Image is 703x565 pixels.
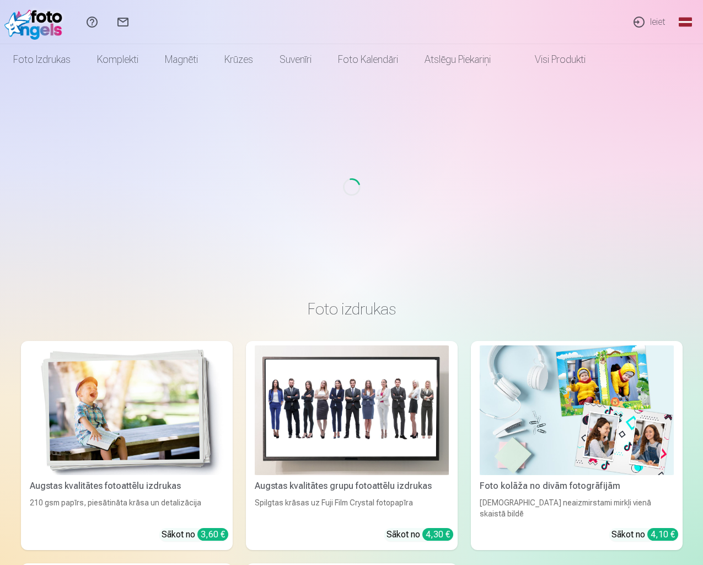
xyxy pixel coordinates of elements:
div: [DEMOGRAPHIC_DATA] neaizmirstami mirkļi vienā skaistā bildē [475,497,678,519]
img: Augstas kvalitātes grupu fotoattēlu izdrukas [255,345,449,475]
div: 4,30 € [422,528,453,541]
div: Spilgtas krāsas uz Fuji Film Crystal fotopapīra [250,497,453,519]
a: Foto kolāža no divām fotogrāfijāmFoto kolāža no divām fotogrāfijām[DEMOGRAPHIC_DATA] neaizmirstam... [471,341,683,550]
h3: Foto izdrukas [30,299,674,319]
div: Augstas kvalitātes fotoattēlu izdrukas [25,479,228,493]
div: Sākot no [387,528,453,541]
div: 4,10 € [647,528,678,541]
a: Magnēti [152,44,211,75]
div: Augstas kvalitātes grupu fotoattēlu izdrukas [250,479,453,493]
a: Suvenīri [266,44,325,75]
img: Augstas kvalitātes fotoattēlu izdrukas [30,345,224,475]
a: Krūzes [211,44,266,75]
img: /fa1 [4,4,68,40]
div: 3,60 € [197,528,228,541]
a: Foto kalendāri [325,44,411,75]
a: Komplekti [84,44,152,75]
div: Sākot no [611,528,678,541]
a: Augstas kvalitātes fotoattēlu izdrukasAugstas kvalitātes fotoattēlu izdrukas210 gsm papīrs, piesā... [21,341,233,550]
img: Foto kolāža no divām fotogrāfijām [480,345,674,475]
a: Atslēgu piekariņi [411,44,504,75]
div: 210 gsm papīrs, piesātināta krāsa un detalizācija [25,497,228,519]
a: Augstas kvalitātes grupu fotoattēlu izdrukasAugstas kvalitātes grupu fotoattēlu izdrukasSpilgtas ... [246,341,458,550]
div: Foto kolāža no divām fotogrāfijām [475,479,678,493]
a: Visi produkti [504,44,599,75]
div: Sākot no [162,528,228,541]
